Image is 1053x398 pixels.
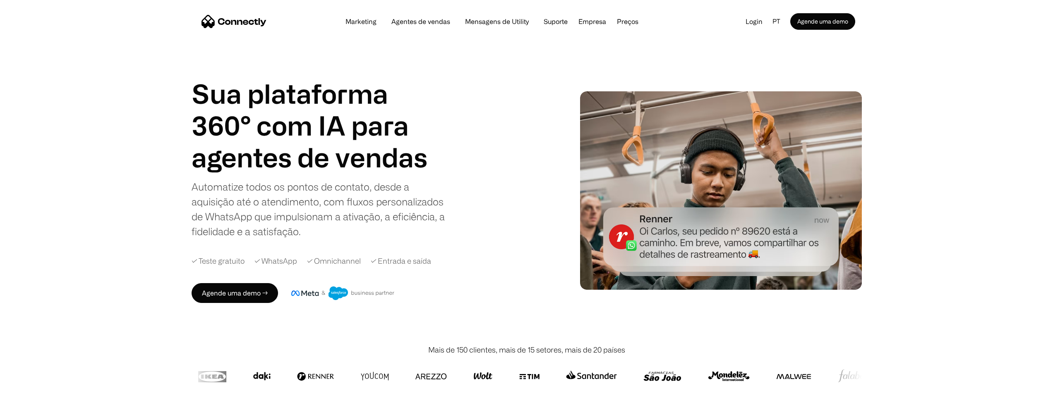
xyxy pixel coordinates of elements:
a: Marketing [339,18,383,25]
div: ✓ WhatsApp [254,255,297,267]
div: Empresa [576,16,609,27]
a: home [201,15,266,28]
a: Agende uma demo → [192,283,278,303]
div: 1 of 4 [192,141,440,173]
div: Empresa [578,16,606,27]
aside: Language selected: Português (Brasil) [8,383,50,395]
a: Agende uma demo [790,13,855,30]
h1: Sua plataforma 360° com IA para [192,78,440,141]
div: pt [769,15,790,28]
div: pt [772,15,780,28]
div: ✓ Omnichannel [307,255,361,267]
div: Mais de 150 clientes, mais de 15 setores, mais de 20 países [428,344,625,355]
a: Agentes de vendas [385,18,457,25]
a: Login [739,15,769,28]
div: ✓ Entrada e saída [371,255,431,267]
img: Meta e crachá de parceiro de negócios do Salesforce. [291,286,395,300]
h1: agentes de vendas [192,141,440,173]
div: carousel [192,141,440,173]
ul: Language list [17,384,50,395]
div: Automatize todos os pontos de contato, desde a aquisição até o atendimento, com fluxos personaliz... [192,179,452,239]
a: Mensagens de Utility [458,18,535,25]
div: ✓ Teste gratuito [192,255,245,267]
a: Suporte [537,18,574,25]
a: Preços [610,18,645,25]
